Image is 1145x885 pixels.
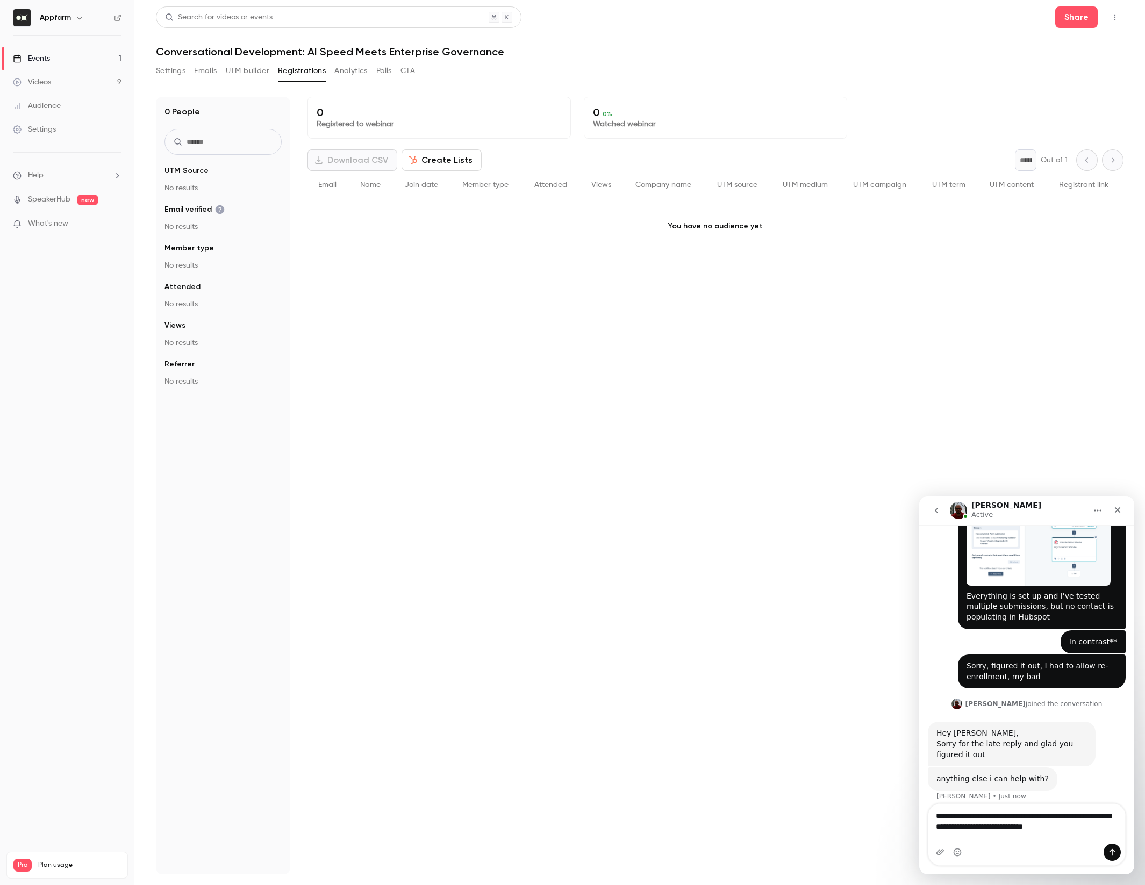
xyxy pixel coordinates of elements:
[28,194,70,205] a: SpeakerHub
[9,226,176,270] div: Hey [PERSON_NAME],Sorry for the late reply and glad you figured it out
[402,149,482,171] button: Create Lists
[77,195,98,205] span: new
[28,218,68,229] span: What's new
[46,204,106,212] b: [PERSON_NAME]
[46,203,183,213] div: joined the conversation
[164,260,282,271] p: No results
[34,352,42,361] button: Emoji picker
[17,243,168,264] div: Sorry for the late reply and glad you figured it out
[307,171,1123,199] div: People list
[47,95,198,127] div: Everything is set up and I've tested multiple submissions, but no contact is populating in Hubspot
[13,100,61,111] div: Audience
[17,278,130,289] div: anything else i can help with?
[226,62,269,80] button: UTM builder
[9,134,206,159] div: user says…
[164,221,282,232] p: No results
[38,861,121,869] span: Plan usage
[307,199,1123,253] p: You have no audience yet
[534,181,567,189] span: Attended
[853,181,906,189] span: UTM campaign
[278,62,326,80] button: Registrations
[17,352,25,361] button: Upload attachment
[717,181,757,189] span: UTM source
[9,159,206,201] div: user says…
[164,166,282,387] section: facet-groups
[17,232,168,243] div: Hey [PERSON_NAME],
[164,183,282,193] p: No results
[17,297,107,304] div: [PERSON_NAME] • Just now
[593,106,838,119] p: 0
[334,62,368,80] button: Analytics
[164,204,225,215] span: Email verified
[165,12,273,23] div: Search for videos or events
[783,181,828,189] span: UTM medium
[164,282,201,292] span: Attended
[164,376,282,387] p: No results
[405,181,438,189] span: Join date
[932,181,965,189] span: UTM term
[318,181,337,189] span: Email
[141,134,206,158] div: In contrast**
[603,110,612,118] span: 0 %
[9,271,138,295] div: anything else i can help with?[PERSON_NAME] • Just now
[13,859,32,872] span: Pro
[591,181,611,189] span: Views
[40,12,71,23] h6: Appfarm
[1059,181,1108,189] span: Registrant link
[9,201,206,226] div: Salim says…
[13,77,51,88] div: Videos
[164,337,282,348] p: No results
[317,119,562,129] p: Registered to webinar
[164,320,185,331] span: Views
[156,45,1123,58] h1: Conversational Development: AI Speed Meets Enterprise Governance
[164,105,200,118] h1: 0 People
[9,308,206,337] textarea: Message…
[32,203,43,213] img: Profile image for Salim
[184,348,202,365] button: Send a message…
[462,181,509,189] span: Member type
[400,62,415,80] button: CTA
[1055,6,1098,28] button: Share
[28,170,44,181] span: Help
[1041,155,1068,166] p: Out of 1
[39,159,206,192] div: Sorry, figured it out, I had to allow re-enrollment, my bad
[376,62,392,80] button: Polls
[317,106,562,119] p: 0
[13,170,121,181] li: help-dropdown-opener
[150,141,198,152] div: In contrast**
[164,166,209,176] span: UTM Source
[47,165,198,186] div: Sorry, figured it out, I had to allow re-enrollment, my bad
[156,62,185,80] button: Settings
[164,243,214,254] span: Member type
[360,181,381,189] span: Name
[919,496,1134,874] iframe: Intercom live chat
[990,181,1034,189] span: UTM content
[593,119,838,129] p: Watched webinar
[635,181,691,189] span: Company name
[164,299,282,310] p: No results
[194,62,217,80] button: Emails
[13,9,31,26] img: Appfarm
[9,271,206,319] div: Salim says…
[13,53,50,64] div: Events
[9,226,206,271] div: Salim says…
[109,219,121,229] iframe: Noticeable Trigger
[164,359,195,370] span: Referrer
[13,124,56,135] div: Settings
